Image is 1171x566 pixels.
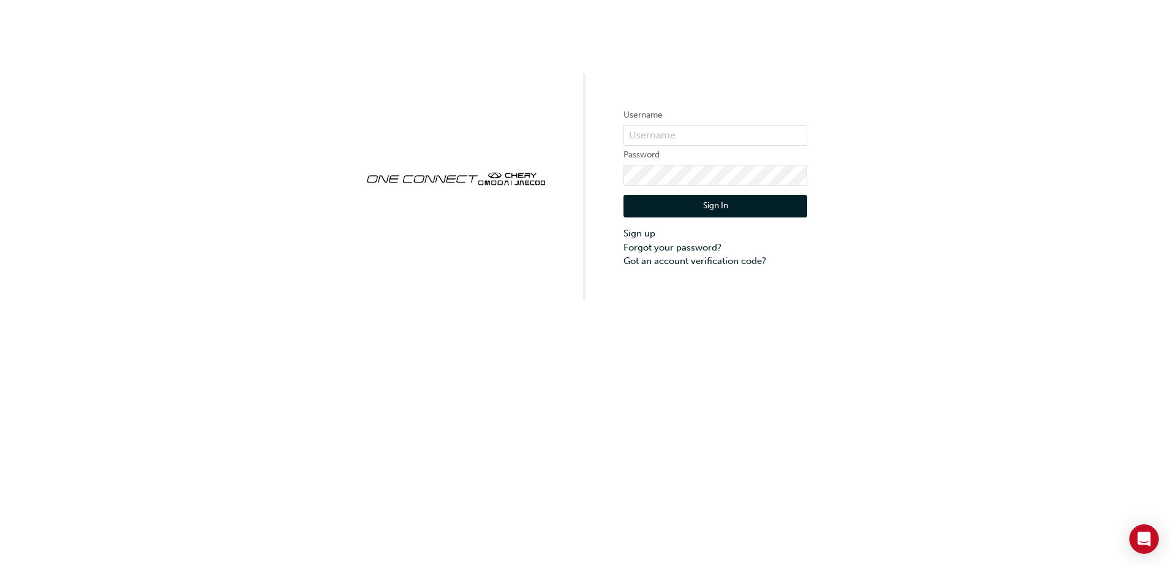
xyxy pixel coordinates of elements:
a: Forgot your password? [623,241,807,255]
div: Open Intercom Messenger [1129,524,1159,554]
label: Username [623,108,807,123]
a: Got an account verification code? [623,254,807,268]
a: Sign up [623,227,807,241]
label: Password [623,148,807,162]
button: Sign In [623,195,807,218]
img: oneconnect [364,162,548,194]
input: Username [623,125,807,146]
